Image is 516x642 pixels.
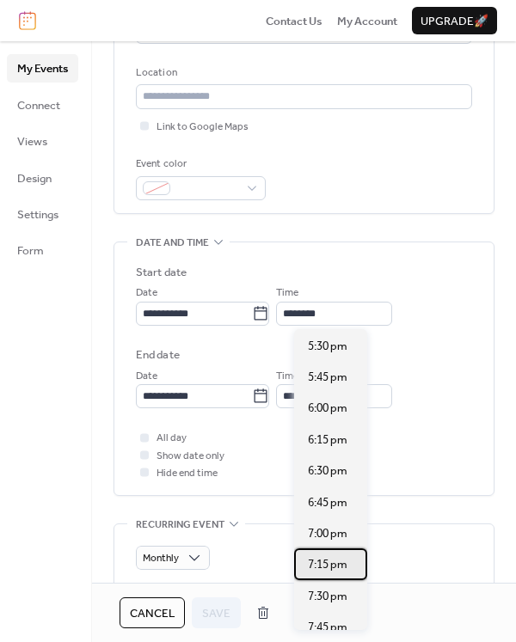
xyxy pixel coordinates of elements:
span: Date and time [136,235,209,252]
div: Start date [136,264,187,281]
button: Upgrade🚀 [412,7,497,34]
span: Form [17,242,44,260]
span: Views [17,133,47,150]
span: 5:30 pm [308,338,347,355]
div: Location [136,64,469,82]
button: Cancel [120,597,185,628]
span: Contact Us [266,13,322,30]
div: Event color [136,156,262,173]
span: Date [136,284,157,302]
span: 6:00 pm [308,400,347,417]
span: Upgrade 🚀 [421,13,488,30]
span: 7:15 pm [308,556,347,573]
div: End date [136,346,180,364]
span: Recurring event [136,516,224,533]
a: Views [7,127,78,155]
span: 5:45 pm [308,369,347,386]
span: Time [276,368,298,385]
span: Show date only [157,448,224,465]
span: Design [17,170,52,187]
a: Contact Us [266,12,322,29]
span: Link to Google Maps [157,119,249,136]
span: Time [276,284,298,302]
span: My Events [17,60,68,77]
span: 7:00 pm [308,525,347,542]
span: 6:15 pm [308,431,347,449]
a: My Account [337,12,397,29]
a: Settings [7,200,78,228]
span: Monthly [143,548,179,568]
span: Settings [17,206,58,223]
span: All day [157,430,187,447]
span: Date [136,368,157,385]
img: logo [19,11,36,30]
span: Hide end time [157,465,218,482]
span: 6:45 pm [308,494,347,511]
span: Cancel [130,605,175,622]
span: My Account [337,13,397,30]
a: Form [7,236,78,264]
span: Connect [17,97,60,114]
a: Connect [7,91,78,119]
span: 7:30 pm [308,588,347,605]
a: My Events [7,54,78,82]
a: Design [7,164,78,192]
span: 6:30 pm [308,462,347,480]
span: 7:45 pm [308,619,347,636]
